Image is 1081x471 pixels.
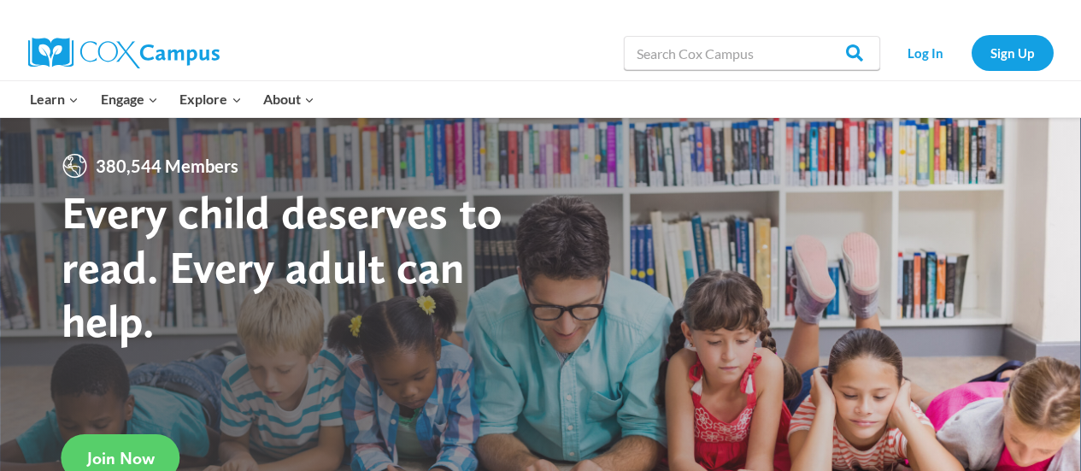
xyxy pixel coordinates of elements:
[889,35,963,70] a: Log In
[89,152,245,180] span: 380,544 Members
[87,448,155,468] span: Join Now
[624,36,880,70] input: Search Cox Campus
[62,185,502,348] strong: Every child deserves to read. Every adult can help.
[972,35,1054,70] a: Sign Up
[28,38,220,68] img: Cox Campus
[20,81,326,117] nav: Primary Navigation
[101,88,158,110] span: Engage
[30,88,79,110] span: Learn
[263,88,314,110] span: About
[889,35,1054,70] nav: Secondary Navigation
[179,88,241,110] span: Explore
